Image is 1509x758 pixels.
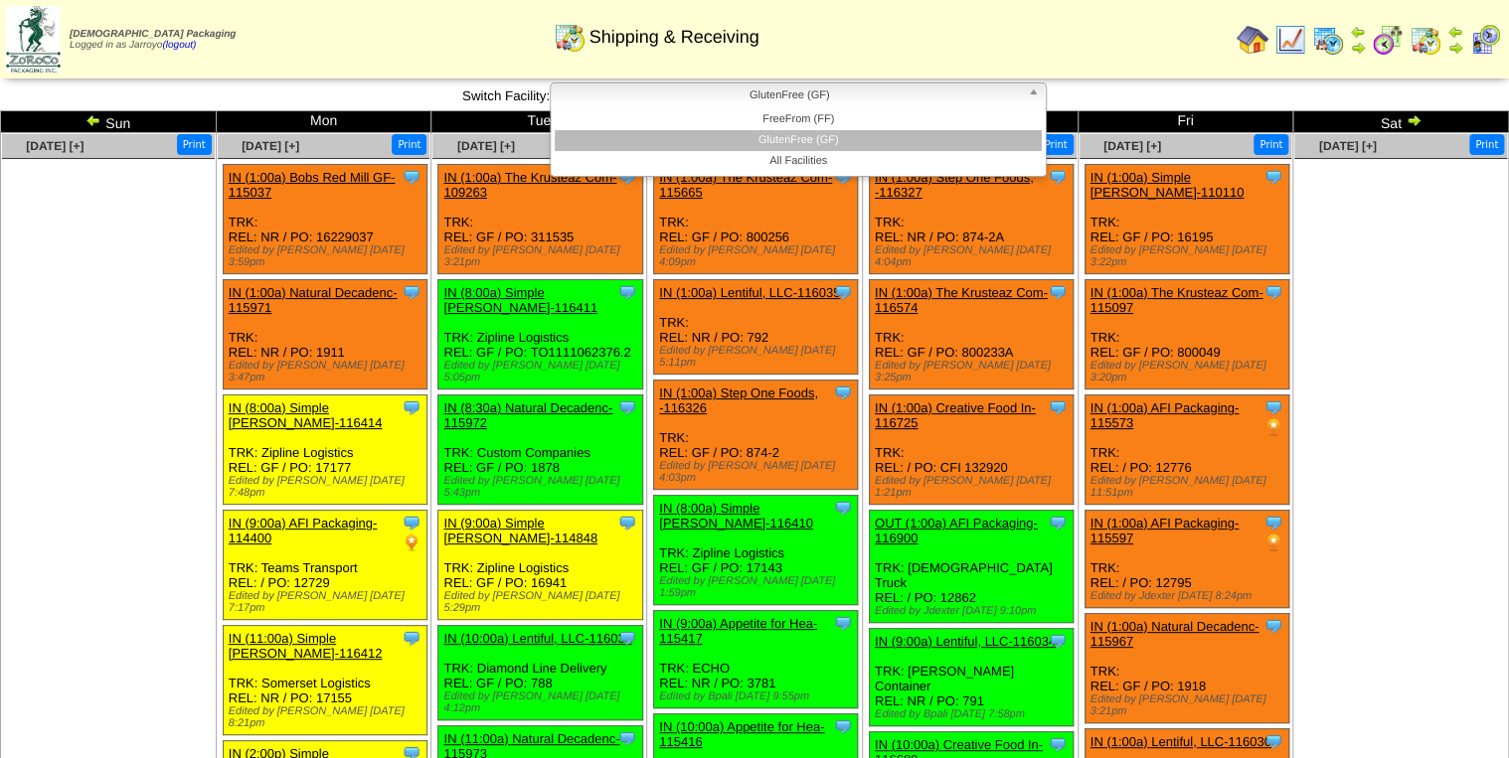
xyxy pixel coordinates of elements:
img: Tooltip [617,628,637,648]
div: TRK: Zipline Logistics REL: GF / PO: TO1111062376.2 [438,280,642,389]
img: Tooltip [1263,282,1283,302]
div: TRK: Diamond Line Delivery REL: GF / PO: 788 [438,626,642,720]
img: Tooltip [833,613,853,633]
div: TRK: REL: GF / PO: 311535 [438,165,642,274]
a: (logout) [162,40,196,51]
img: Tooltip [1048,282,1068,302]
div: TRK: Teams Transport REL: / PO: 12729 [223,511,426,620]
img: Tooltip [833,716,853,736]
img: calendarinout.gif [554,21,586,53]
button: Print [392,134,426,155]
td: Sun [1,111,217,133]
td: Mon [216,111,431,133]
img: PO [402,532,421,552]
span: GlutenFree (GF) [559,83,1020,107]
div: Edited by Jdexter [DATE] 9:10pm [875,605,1073,617]
div: TRK: [DEMOGRAPHIC_DATA] Truck REL: / PO: 12862 [869,511,1073,623]
a: IN (1:00a) Natural Decadenc-115971 [229,285,398,315]
td: Fri [1078,111,1293,133]
a: IN (10:00a) Lentiful, LLC-116031 [443,631,631,646]
img: arrowleft.gif [1350,24,1366,40]
div: Edited by [PERSON_NAME] [DATE] 3:47pm [229,360,426,383]
div: TRK: [PERSON_NAME] Container REL: NR / PO: 791 [869,629,1073,726]
img: Tooltip [402,513,421,532]
a: IN (1:00a) Simple [PERSON_NAME]-110110 [1090,170,1245,200]
div: Edited by Bpali [DATE] 7:58pm [875,708,1073,720]
li: GlutenFree (GF) [555,130,1042,151]
button: Print [1038,134,1073,155]
a: IN (8:00a) Simple [PERSON_NAME]-116414 [229,400,383,430]
div: TRK: REL: NR / PO: 874-2A [869,165,1073,274]
a: IN (10:00a) Appetite for Hea-115416 [659,719,824,749]
div: Edited by [PERSON_NAME] [DATE] 1:21pm [875,475,1073,499]
a: IN (9:00a) Appetite for Hea-115417 [659,616,817,646]
div: TRK: Zipline Logistics REL: GF / PO: 17177 [223,395,426,505]
img: calendarinout.gif [1410,24,1441,56]
img: Tooltip [1263,616,1283,636]
div: TRK: REL: GF / PO: 1918 [1085,614,1288,723]
img: Tooltip [402,167,421,187]
div: Edited by [PERSON_NAME] [DATE] 4:12pm [443,690,641,714]
img: Tooltip [617,282,637,302]
div: Edited by [PERSON_NAME] [DATE] 4:04pm [875,244,1073,268]
a: IN (1:00a) Bobs Red Mill GF-115037 [229,170,396,200]
img: home.gif [1237,24,1268,56]
img: Tooltip [1263,397,1283,417]
img: arrowright.gif [1350,40,1366,56]
img: Tooltip [617,728,637,748]
img: Tooltip [1048,397,1068,417]
img: calendarcustomer.gif [1469,24,1501,56]
div: Edited by [PERSON_NAME] [DATE] 5:29pm [443,590,641,614]
a: IN (9:00a) AFI Packaging-114400 [229,516,378,545]
a: [DATE] [+] [26,139,84,153]
a: IN (1:00a) AFI Packaging-115573 [1090,400,1240,430]
img: Tooltip [1263,731,1283,751]
div: TRK: REL: GF / PO: 16195 [1085,165,1288,274]
div: Edited by [PERSON_NAME] [DATE] 7:17pm [229,590,426,614]
a: [DATE] [+] [1319,139,1377,153]
img: zoroco-logo-small.webp [6,6,61,73]
a: IN (1:00a) Natural Decadenc-115967 [1090,619,1259,649]
a: IN (1:00a) Step One Foods, -116326 [659,385,818,415]
div: TRK: REL: / PO: CFI 132920 [869,395,1073,505]
img: Tooltip [402,628,421,648]
img: Tooltip [833,498,853,518]
div: TRK: REL: / PO: 12776 [1085,395,1288,505]
img: PO [1263,532,1283,552]
a: IN (1:00a) The Krusteaz Com-116574 [875,285,1048,315]
a: IN (8:30a) Natural Decadenc-115972 [443,400,612,430]
img: Tooltip [833,282,853,302]
div: TRK: REL: GF / PO: 800049 [1085,280,1288,389]
img: arrowright.gif [1447,40,1463,56]
div: Edited by [PERSON_NAME] [DATE] 8:21pm [229,705,426,729]
a: IN (11:00a) Simple [PERSON_NAME]-116412 [229,631,383,661]
a: IN (8:00a) Simple [PERSON_NAME]-116411 [443,285,597,315]
div: Edited by [PERSON_NAME] [DATE] 3:59pm [229,244,426,268]
a: IN (1:00a) Step One Foods, -116327 [875,170,1034,200]
img: PO [1263,417,1283,437]
a: IN (1:00a) Lentiful, LLC-116035 [659,285,840,300]
div: TRK: REL: GF / PO: 800233A [869,280,1073,389]
div: Edited by [PERSON_NAME] [DATE] 3:20pm [1090,360,1288,383]
img: arrowright.gif [1406,112,1422,128]
a: [DATE] [+] [242,139,299,153]
span: [DATE] [+] [1103,139,1161,153]
a: IN (1:00a) The Krusteaz Com-109263 [443,170,616,200]
img: arrowleft.gif [1447,24,1463,40]
div: Edited by [PERSON_NAME] [DATE] 1:59pm [659,575,857,599]
img: calendarprod.gif [1312,24,1344,56]
div: TRK: REL: NR / PO: 1911 [223,280,426,389]
div: TRK: Custom Companies REL: GF / PO: 1878 [438,395,642,505]
img: Tooltip [617,513,637,532]
img: Tooltip [1263,167,1283,187]
span: Shipping & Receiving [589,27,759,48]
div: Edited by Jdexter [DATE] 8:24pm [1090,590,1288,602]
li: All Facilities [555,151,1042,172]
div: TRK: ECHO REL: NR / PO: 3781 [654,611,858,708]
div: Edited by [PERSON_NAME] [DATE] 3:22pm [1090,244,1288,268]
a: [DATE] [+] [457,139,515,153]
td: Sat [1293,111,1509,133]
